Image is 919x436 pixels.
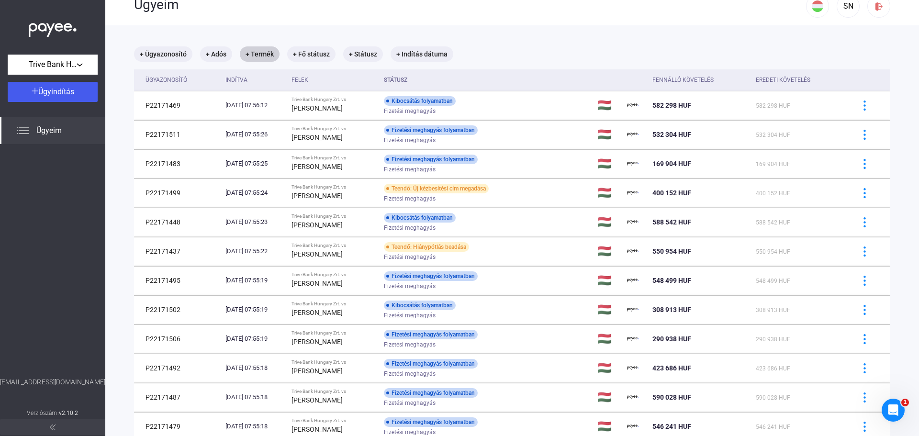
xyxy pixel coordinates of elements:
div: Fennálló követelés [652,74,714,86]
div: [DATE] 07:55:19 [225,276,284,285]
div: Fizetési meghagyás folyamatban [384,359,478,369]
span: 588 542 HUF [756,219,790,226]
img: more-blue [860,246,870,257]
td: 🇭🇺 [594,237,623,266]
strong: [PERSON_NAME] [291,309,343,316]
div: [DATE] 07:55:19 [225,334,284,344]
div: [DATE] 07:55:24 [225,188,284,198]
div: Trive Bank Hungary Zrt. vs [291,330,376,336]
td: 🇭🇺 [594,179,623,207]
strong: [PERSON_NAME] [291,163,343,170]
div: Trive Bank Hungary Zrt. vs [291,184,376,190]
span: Trive Bank Hungary Zrt. [29,59,77,70]
strong: [PERSON_NAME] [291,134,343,141]
td: P22171511 [134,120,222,149]
img: more-blue [860,363,870,373]
img: more-blue [860,276,870,286]
span: Ügyeim [36,125,62,136]
img: payee-logo [627,100,639,111]
td: 🇭🇺 [594,120,623,149]
span: Fizetési meghagyás [384,397,436,409]
th: Státusz [380,69,594,91]
span: 590 028 HUF [652,393,691,401]
mat-chip: + Státusz [343,46,383,62]
div: Fizetési meghagyás folyamatban [384,271,478,281]
div: Kibocsátás folyamatban [384,301,456,310]
span: 590 028 HUF [756,394,790,401]
div: Fennálló követelés [652,74,748,86]
td: 🇭🇺 [594,91,623,120]
div: Trive Bank Hungary Zrt. vs [291,126,376,132]
span: 582 298 HUF [756,102,790,109]
strong: [PERSON_NAME] [291,338,343,346]
img: payee-logo [627,391,639,403]
button: more-blue [854,241,874,261]
span: 550 954 HUF [756,248,790,255]
img: more-blue [860,188,870,198]
button: more-blue [854,183,874,203]
span: Fizetési meghagyás [384,134,436,146]
td: 🇭🇺 [594,354,623,382]
mat-chip: + Ügyazonosító [134,46,192,62]
span: 290 938 HUF [756,336,790,343]
div: Kibocsátás folyamatban [384,96,456,106]
div: Ügyazonosító [146,74,187,86]
strong: v2.10.2 [59,410,78,416]
img: logout-red [874,1,884,11]
div: Eredeti követelés [756,74,842,86]
td: P22171448 [134,208,222,236]
img: payee-logo [627,129,639,140]
div: Trive Bank Hungary Zrt. vs [291,97,376,102]
div: Eredeti követelés [756,74,810,86]
strong: [PERSON_NAME] [291,104,343,112]
img: more-blue [860,101,870,111]
span: 550 954 HUF [652,247,691,255]
img: more-blue [860,305,870,315]
span: 588 542 HUF [652,218,691,226]
img: payee-logo [627,187,639,199]
div: [DATE] 07:56:12 [225,101,284,110]
span: Ügyindítás [38,87,74,96]
td: 🇭🇺 [594,383,623,412]
img: payee-logo [627,362,639,374]
mat-chip: + Termék [240,46,280,62]
span: 1 [901,399,909,406]
td: P22171506 [134,324,222,353]
button: more-blue [854,270,874,291]
div: Indítva [225,74,247,86]
strong: [PERSON_NAME] [291,279,343,287]
span: 423 686 HUF [652,364,691,372]
img: more-blue [860,217,870,227]
strong: [PERSON_NAME] [291,250,343,258]
td: P22171495 [134,266,222,295]
span: Fizetési meghagyás [384,310,436,321]
span: 308 913 HUF [652,306,691,313]
span: 546 241 HUF [652,423,691,430]
span: Fizetési meghagyás [384,222,436,234]
div: SN [840,0,856,12]
button: Trive Bank Hungary Zrt. [8,55,98,75]
div: Felek [291,74,308,86]
mat-chip: + Fő státusz [287,46,336,62]
span: Fizetési meghagyás [384,164,436,175]
div: Trive Bank Hungary Zrt. vs [291,155,376,161]
img: list.svg [17,125,29,136]
td: P22171483 [134,149,222,178]
div: Fizetési meghagyás folyamatban [384,155,478,164]
div: [DATE] 07:55:26 [225,130,284,139]
span: 548 499 HUF [652,277,691,284]
span: 532 304 HUF [756,132,790,138]
div: [DATE] 07:55:18 [225,392,284,402]
button: more-blue [854,154,874,174]
strong: [PERSON_NAME] [291,367,343,375]
div: Indítva [225,74,284,86]
img: more-blue [860,130,870,140]
td: 🇭🇺 [594,324,623,353]
div: Fizetési meghagyás folyamatban [384,125,478,135]
div: Ügyazonosító [146,74,218,86]
img: payee-logo [627,216,639,228]
td: 🇭🇺 [594,208,623,236]
strong: [PERSON_NAME] [291,425,343,433]
img: payee-logo [627,275,639,286]
iframe: Intercom live chat [882,399,905,422]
